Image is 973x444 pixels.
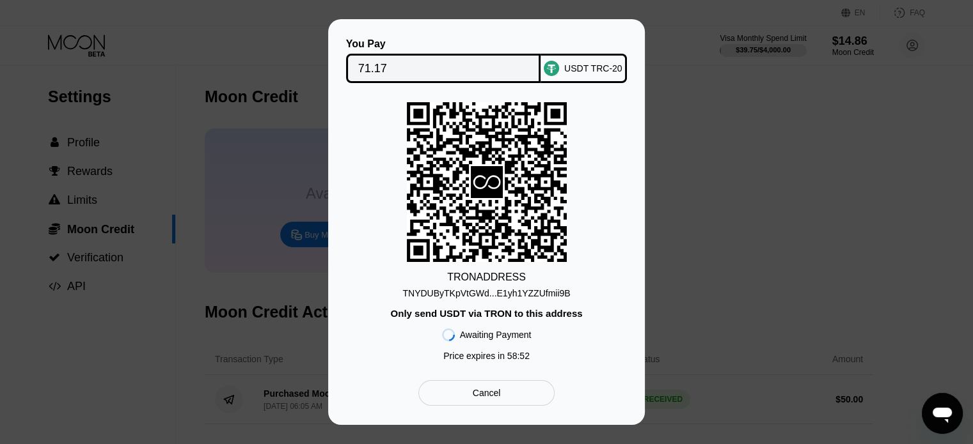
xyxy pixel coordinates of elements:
[564,63,622,73] div: USDT TRC-20
[507,351,530,361] span: 58 : 52
[443,351,530,361] div: Price expires in
[346,38,541,50] div: You Pay
[402,283,570,298] div: TNYDUByTKpVtGWd...E1yh1YZZUfmii9B
[473,387,501,399] div: Cancel
[347,38,626,83] div: You PayUSDT TRC-20
[922,393,963,434] iframe: Schaltfläche zum Öffnen des Messaging-Fensters
[460,330,532,340] div: Awaiting Payment
[402,288,570,298] div: TNYDUByTKpVtGWd...E1yh1YZZUfmii9B
[390,308,582,319] div: Only send USDT via TRON to this address
[447,272,526,283] div: TRON ADDRESS
[418,380,555,406] div: Cancel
